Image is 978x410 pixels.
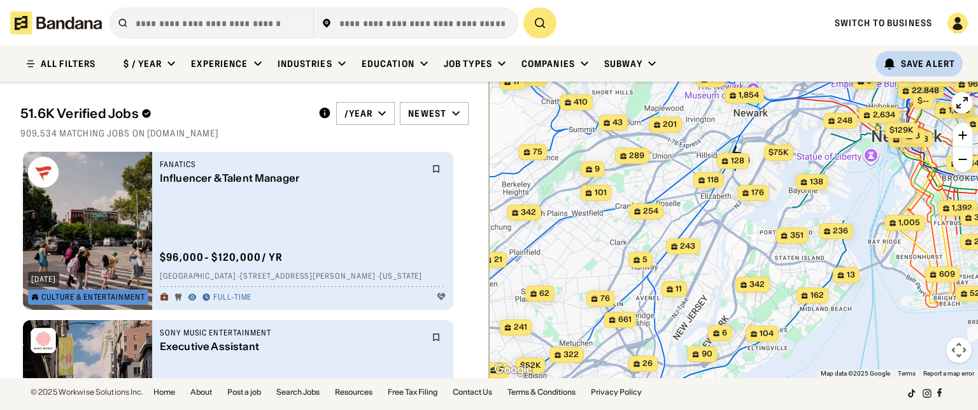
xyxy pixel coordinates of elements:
a: Terms (opens in new tab) [898,370,916,377]
button: Map camera controls [946,337,972,363]
span: 2,634 [873,110,895,121]
div: $ 96,000 - $120,000 / yr [160,251,283,264]
div: 909,534 matching jobs on [DOMAIN_NAME] [20,128,469,139]
span: 90 [702,349,712,360]
span: 138 [810,177,823,187]
span: 3 [915,131,920,142]
span: 43 [613,117,623,128]
span: 101 [595,187,607,198]
span: Map data ©2025 Google [821,370,890,377]
div: ALL FILTERS [41,59,96,68]
span: 241 [514,322,527,333]
div: © 2025 Workwise Solutions Inc. [31,388,143,396]
div: Full-time [213,293,252,303]
div: 51.6K Verified Jobs [20,106,308,121]
div: Fanatics [160,159,424,170]
span: 6 [722,328,727,339]
span: 342 [521,207,536,218]
span: 128 [731,156,744,166]
img: Google [492,362,534,378]
a: Report a map error [923,370,974,377]
span: 162 [811,290,824,301]
div: Subway [604,58,642,70]
span: $138k [900,73,924,83]
a: Open this area in Google Maps (opens a new window) [492,362,534,378]
span: 12,508 [902,134,928,145]
span: 410 [574,97,588,108]
span: 1,005 [898,217,920,228]
a: Terms & Conditions [507,388,576,396]
span: $129k [889,125,913,135]
span: 9 [595,164,600,175]
span: $200k [921,73,948,83]
span: 1,038 [949,105,970,116]
span: 289 [629,150,644,161]
span: 118 [707,175,719,186]
div: Experience [191,58,248,70]
div: Executive Assistant [160,340,424,353]
span: 26 [642,358,653,369]
div: grid [20,147,469,379]
a: Privacy Policy [591,388,642,396]
span: 1,392 [952,203,972,214]
span: 254 [643,206,658,217]
div: /year [344,108,373,119]
a: Switch to Business [835,17,932,29]
a: Contact Us [453,388,492,396]
span: 322 [563,349,579,360]
div: Job Types [444,58,492,70]
a: Resources [335,388,372,396]
span: 32 [710,74,720,85]
span: 104 [760,328,774,339]
span: $52k [520,360,541,370]
div: Influencer & Talent Manager [160,172,424,184]
span: 22,848 [912,85,939,96]
div: Sony Music Entertainment [160,328,424,338]
div: Culture & Entertainment [41,293,145,301]
a: Free Tax Filing [388,388,437,396]
span: 342 [749,279,765,290]
span: 609 [939,269,955,280]
div: Newest [408,108,446,119]
a: Home [153,388,175,396]
span: 75 [533,147,542,157]
a: Post a job [227,388,261,396]
span: 1,854 [739,90,759,101]
span: 661 [618,314,632,325]
span: 21 [494,254,502,265]
div: $ / year [124,58,162,70]
span: 5 [642,254,648,265]
span: 351 [790,230,804,241]
span: 236 [833,226,848,237]
div: [GEOGRAPHIC_DATA] · [STREET_ADDRESS][PERSON_NAME] · [US_STATE] [160,272,446,282]
a: Search Jobs [276,388,320,396]
span: 20 [532,73,542,84]
span: 13 [847,270,855,281]
span: $75k [769,147,788,157]
span: 9 [867,76,872,87]
span: 62 [539,288,549,299]
span: 201 [663,119,677,130]
img: Fanatics logo [28,157,59,187]
span: 176 [751,187,764,198]
a: About [190,388,212,396]
span: $-- [918,96,929,105]
span: 11 [676,284,682,295]
img: Bandana logotype [10,11,102,34]
div: Companies [521,58,575,70]
div: Industries [278,58,332,70]
span: 17 [513,77,521,87]
div: Save Alert [901,58,955,70]
div: [DATE] [31,275,56,283]
span: 248 [837,115,853,126]
img: Sony Music Entertainment logo [28,325,59,356]
span: 76 [600,293,610,304]
div: Education [362,58,415,70]
span: 243 [680,241,695,252]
